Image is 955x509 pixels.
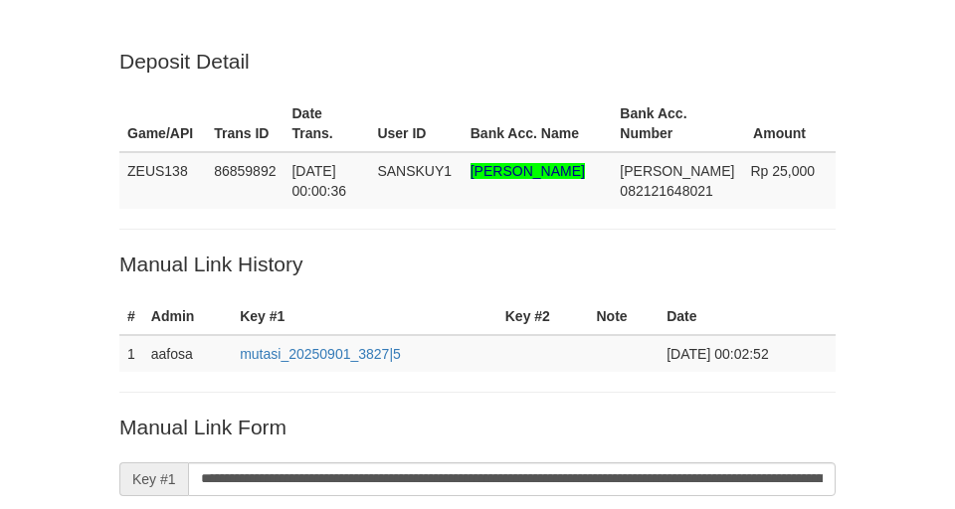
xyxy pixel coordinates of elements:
[240,346,401,362] a: mutasi_20250901_3827|5
[497,298,589,335] th: Key #2
[463,95,613,152] th: Bank Acc. Name
[589,298,660,335] th: Note
[659,298,836,335] th: Date
[620,163,734,179] span: [PERSON_NAME]
[291,163,346,199] span: [DATE] 00:00:36
[751,163,816,179] span: Rp 25,000
[612,95,742,152] th: Bank Acc. Number
[206,95,284,152] th: Trans ID
[119,335,143,372] td: 1
[659,335,836,372] td: [DATE] 00:02:52
[377,163,452,179] span: SANSKUY1
[119,95,206,152] th: Game/API
[743,95,837,152] th: Amount
[119,152,206,209] td: ZEUS138
[143,298,232,335] th: Admin
[119,413,836,441] p: Manual Link Form
[143,335,232,372] td: aafosa
[620,183,712,199] span: Copy 082121648021 to clipboard
[471,163,585,179] span: Nama rekening >18 huruf, harap diedit
[119,250,836,278] p: Manual Link History
[119,47,836,76] p: Deposit Detail
[284,95,369,152] th: Date Trans.
[119,462,188,496] span: Key #1
[206,152,284,209] td: 86859892
[232,298,497,335] th: Key #1
[369,95,462,152] th: User ID
[119,298,143,335] th: #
